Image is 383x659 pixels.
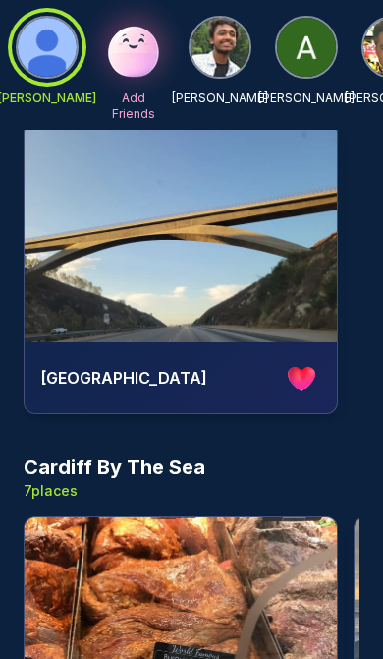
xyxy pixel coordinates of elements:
[258,90,355,106] p: [PERSON_NAME]
[172,90,268,106] p: [PERSON_NAME]
[24,481,205,501] p: 7 places
[277,18,336,77] img: Anna Miller
[24,453,205,481] h3: Cardiff By The Sea
[25,122,337,342] img: Lilac Road Bridge
[40,366,274,389] h4: [GEOGRAPHIC_DATA]
[191,18,249,77] img: NIKHIL AGARWAL
[102,90,165,122] p: Add Friends
[102,16,165,79] img: Add Friends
